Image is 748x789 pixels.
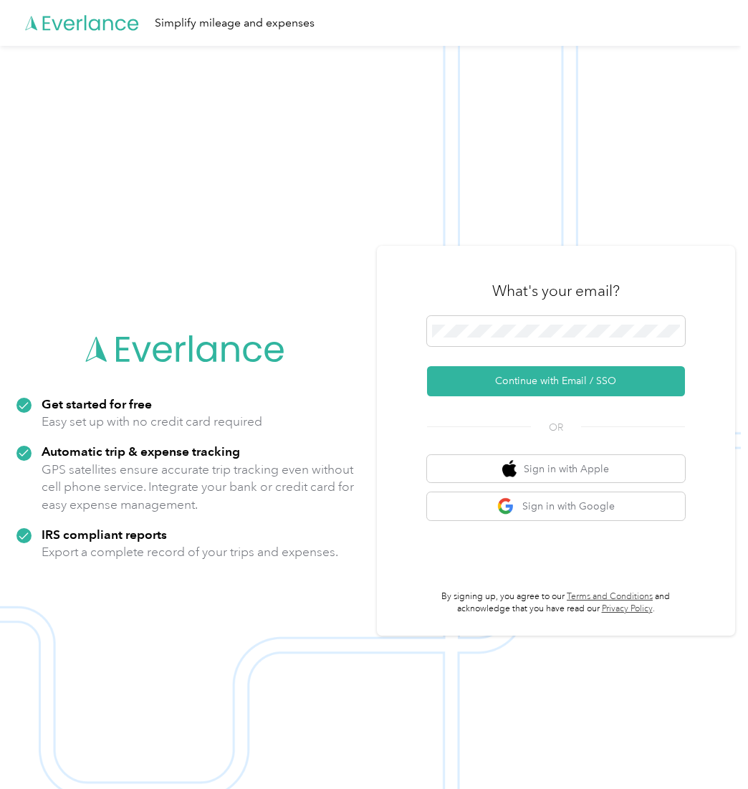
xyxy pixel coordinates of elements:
a: Privacy Policy [602,603,653,614]
p: Easy set up with no credit card required [42,413,262,431]
p: GPS satellites ensure accurate trip tracking even without cell phone service. Integrate your bank... [42,461,355,514]
p: Export a complete record of your trips and expenses. [42,543,338,561]
strong: Get started for free [42,396,152,411]
button: google logoSign in with Google [427,492,685,520]
iframe: Everlance-gr Chat Button Frame [668,709,748,789]
span: OR [531,420,581,435]
div: Simplify mileage and expenses [155,14,315,32]
a: Terms and Conditions [567,591,653,602]
strong: IRS compliant reports [42,527,167,542]
button: Continue with Email / SSO [427,366,685,396]
p: By signing up, you agree to our and acknowledge that you have read our . [427,590,685,616]
img: apple logo [502,460,517,478]
h3: What's your email? [492,281,620,301]
button: apple logoSign in with Apple [427,455,685,483]
img: google logo [497,497,515,515]
strong: Automatic trip & expense tracking [42,444,240,459]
